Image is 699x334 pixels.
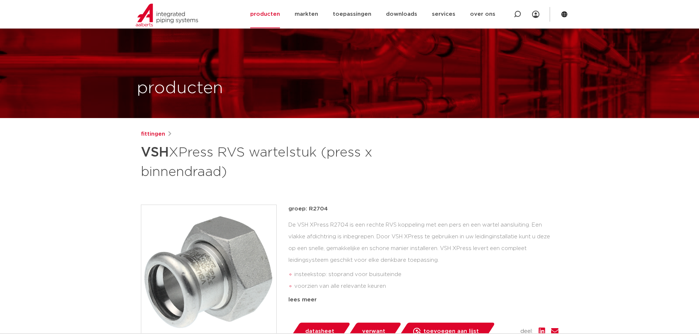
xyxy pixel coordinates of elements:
h1: producten [137,77,223,100]
div: lees meer [288,296,558,304]
strong: VSH [141,146,169,159]
h1: XPress RVS wartelstuk (press x binnendraad) [141,142,416,181]
div: De VSH XPress R2704 is een rechte RVS koppeling met een pers en een wartel aansluiting. Een vlakk... [288,219,558,293]
li: insteekstop: stoprand voor buisuiteinde [294,269,558,280]
p: groep: R2704 [288,205,558,213]
a: fittingen [141,130,165,139]
li: voorzien van alle relevante keuren [294,280,558,292]
li: Leak Before Pressed-functie [294,292,558,304]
